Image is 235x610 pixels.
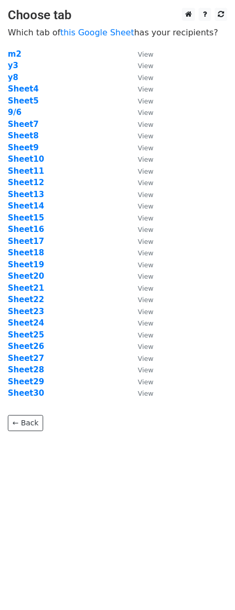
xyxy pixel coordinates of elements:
[8,49,21,59] a: m2
[8,154,44,164] a: Sheet10
[138,331,153,339] small: View
[138,85,153,93] small: View
[8,73,18,82] a: y8
[8,27,227,38] p: Which tab of has your recipients?
[138,132,153,140] small: View
[8,201,44,211] a: Sheet14
[8,225,44,234] a: Sheet16
[138,121,153,128] small: View
[8,307,44,316] strong: Sheet23
[127,190,153,199] a: View
[138,319,153,327] small: View
[8,190,44,199] a: Sheet13
[127,388,153,398] a: View
[138,144,153,152] small: View
[138,109,153,116] small: View
[138,214,153,222] small: View
[127,61,153,70] a: View
[138,226,153,233] small: View
[138,202,153,210] small: View
[8,260,44,269] a: Sheet19
[127,84,153,94] a: View
[8,318,44,328] strong: Sheet24
[8,8,227,23] h3: Choose tab
[138,284,153,292] small: View
[127,166,153,176] a: View
[138,343,153,351] small: View
[127,96,153,106] a: View
[127,143,153,152] a: View
[8,96,38,106] strong: Sheet5
[8,415,43,431] a: ← Back
[127,295,153,304] a: View
[8,213,44,223] a: Sheet15
[138,179,153,187] small: View
[8,283,44,293] a: Sheet21
[127,154,153,164] a: View
[8,166,44,176] a: Sheet11
[8,61,18,70] a: y3
[8,143,38,152] a: Sheet9
[138,366,153,374] small: View
[127,377,153,386] a: View
[8,237,44,246] a: Sheet17
[138,355,153,362] small: View
[127,237,153,246] a: View
[127,354,153,363] a: View
[8,365,44,374] a: Sheet28
[8,131,38,140] a: Sheet8
[138,249,153,257] small: View
[8,120,38,129] a: Sheet7
[8,377,44,386] a: Sheet29
[8,84,38,94] a: Sheet4
[127,365,153,374] a: View
[127,131,153,140] a: View
[127,213,153,223] a: View
[8,354,44,363] a: Sheet27
[127,342,153,351] a: View
[127,49,153,59] a: View
[127,178,153,187] a: View
[127,225,153,234] a: View
[127,271,153,281] a: View
[8,108,21,117] a: 9/6
[127,260,153,269] a: View
[138,390,153,397] small: View
[127,307,153,316] a: View
[8,342,44,351] a: Sheet26
[8,295,44,304] strong: Sheet22
[127,330,153,340] a: View
[8,178,44,187] strong: Sheet12
[8,388,44,398] a: Sheet30
[138,50,153,58] small: View
[138,62,153,70] small: View
[127,201,153,211] a: View
[127,120,153,129] a: View
[138,296,153,304] small: View
[8,271,44,281] strong: Sheet20
[8,330,44,340] a: Sheet25
[138,155,153,163] small: View
[8,248,44,257] strong: Sheet18
[127,73,153,82] a: View
[127,248,153,257] a: View
[138,272,153,280] small: View
[127,318,153,328] a: View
